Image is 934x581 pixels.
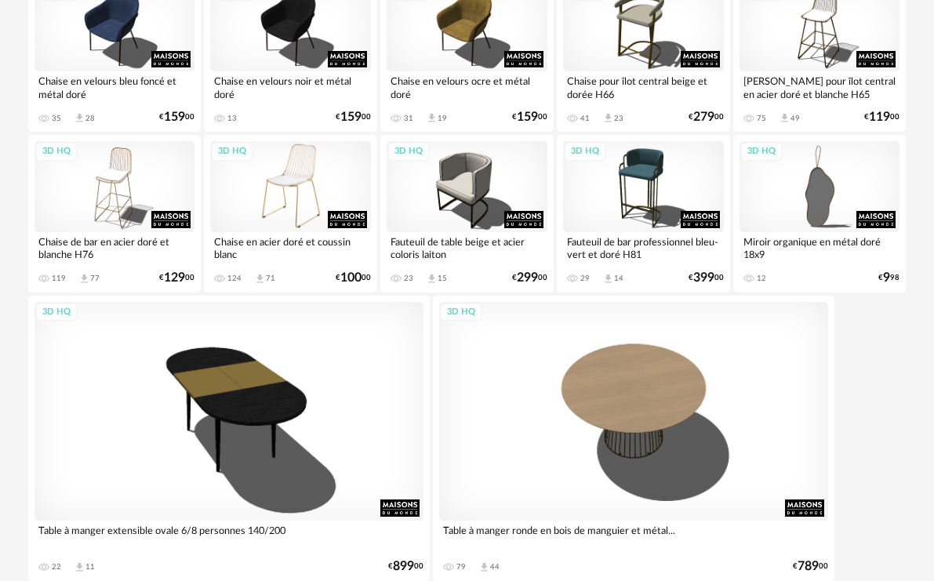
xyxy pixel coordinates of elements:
[35,232,195,263] div: Chaise de bar en acier doré et blanche H76
[159,112,194,122] div: € 00
[602,112,614,124] span: Download icon
[740,71,900,103] div: [PERSON_NAME] pour îlot central en acier doré et blanche H65
[210,232,371,263] div: Chaise en acier doré et coussin blanc
[864,112,899,122] div: € 00
[340,112,362,122] span: 159
[564,142,606,162] div: 3D HQ
[35,71,195,103] div: Chaise en velours bleu foncé et métal doré
[869,112,890,122] span: 119
[74,112,85,124] span: Download icon
[757,114,766,123] div: 75
[426,273,438,285] span: Download icon
[689,112,724,122] div: € 00
[28,296,430,581] a: 3D HQ Table à manger extensible ovale 6/8 personnes 140/200 22 Download icon 11 €89900
[404,114,413,123] div: 31
[517,273,538,283] span: 299
[164,273,185,283] span: 129
[210,71,371,103] div: Chaise en velours noir et métal doré
[512,273,547,283] div: € 00
[227,114,237,123] div: 13
[387,142,430,162] div: 3D HQ
[35,303,78,322] div: 3D HQ
[757,274,766,283] div: 12
[614,114,623,123] div: 23
[387,232,547,263] div: Fauteuil de table beige et acier coloris laiton
[340,273,362,283] span: 100
[439,521,828,552] div: Table à manger ronde en bois de manguier et métal...
[580,274,590,283] div: 29
[740,142,783,162] div: 3D HQ
[336,273,371,283] div: € 00
[563,232,724,263] div: Fauteuil de bar professionnel bleu-vert et doré H81
[740,232,900,263] div: Miroir organique en métal doré 18x9
[159,273,194,283] div: € 00
[393,561,414,572] span: 899
[387,71,547,103] div: Chaise en velours ocre et métal doré
[478,561,490,573] span: Download icon
[790,114,800,123] div: 49
[793,561,828,572] div: € 00
[779,112,790,124] span: Download icon
[456,562,466,572] div: 79
[388,561,423,572] div: € 00
[557,135,730,292] a: 3D HQ Fauteuil de bar professionnel bleu-vert et doré H81 29 Download icon 14 €39900
[28,135,202,292] a: 3D HQ Chaise de bar en acier doré et blanche H76 119 Download icon 77 €12900
[164,112,185,122] span: 159
[438,274,447,283] div: 15
[433,296,834,581] a: 3D HQ Table à manger ronde en bois de manguier et métal... 79 Download icon 44 €78900
[563,71,724,103] div: Chaise pour îlot central beige et dorée H66
[35,521,423,552] div: Table à manger extensible ovale 6/8 personnes 140/200
[227,274,242,283] div: 124
[74,561,85,573] span: Download icon
[90,274,100,283] div: 77
[490,562,500,572] div: 44
[35,142,78,162] div: 3D HQ
[689,273,724,283] div: € 00
[211,142,253,162] div: 3D HQ
[404,274,413,283] div: 23
[798,561,819,572] span: 789
[426,112,438,124] span: Download icon
[440,303,482,322] div: 3D HQ
[254,273,266,285] span: Download icon
[883,273,890,283] span: 9
[580,114,590,123] div: 41
[85,562,95,572] div: 11
[52,274,66,283] div: 119
[602,273,614,285] span: Download icon
[693,273,714,283] span: 399
[517,112,538,122] span: 159
[266,274,275,283] div: 71
[512,112,547,122] div: € 00
[85,114,95,123] div: 28
[204,135,377,292] a: 3D HQ Chaise en acier doré et coussin blanc 124 Download icon 71 €10000
[336,112,371,122] div: € 00
[614,274,623,283] div: 14
[438,114,447,123] div: 19
[878,273,899,283] div: € 98
[693,112,714,122] span: 279
[78,273,90,285] span: Download icon
[733,135,907,292] a: 3D HQ Miroir organique en métal doré 18x9 12 €998
[380,135,554,292] a: 3D HQ Fauteuil de table beige et acier coloris laiton 23 Download icon 15 €29900
[52,562,61,572] div: 22
[52,114,61,123] div: 35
